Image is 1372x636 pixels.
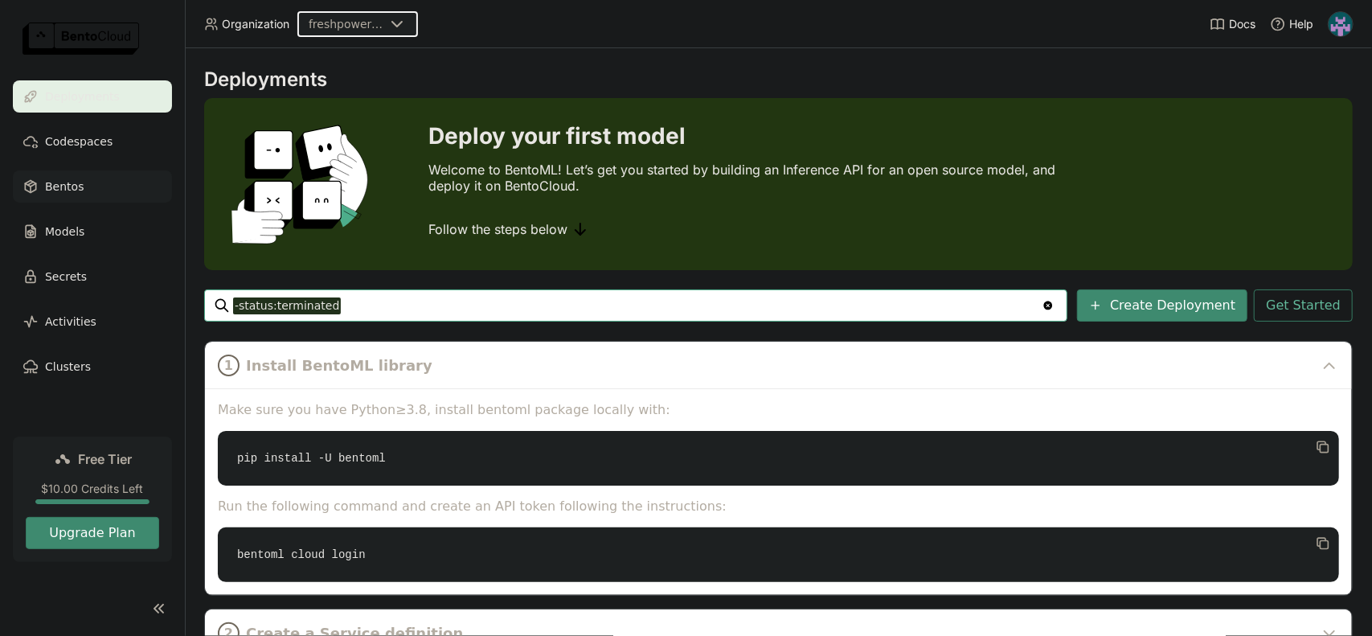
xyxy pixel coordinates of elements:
input: Selected freshpowered. [386,17,387,33]
a: Free Tier$10.00 Credits LeftUpgrade Plan [13,437,172,562]
p: Welcome to BentoML! Let’s get you started by building an Inference API for an open source model, ... [428,162,1063,194]
button: Upgrade Plan [26,517,159,549]
span: Follow the steps below [428,221,567,237]
h3: Deploy your first model [428,123,1063,149]
a: Codespaces [13,125,172,158]
span: Clusters [45,357,91,376]
p: Run the following command and create an API token following the instructions: [218,499,1339,515]
div: Help [1270,16,1313,32]
img: Nikolai Chirkov [1329,12,1353,36]
a: Models [13,215,172,248]
code: bentoml cloud login [218,527,1339,582]
img: cover onboarding [217,124,390,244]
span: Models [45,222,84,241]
i: 1 [218,355,240,376]
div: Deployments [204,68,1353,92]
div: 1Install BentoML library [205,342,1352,389]
span: Free Tier [79,451,133,467]
span: Organization [222,17,289,31]
span: Install BentoML library [246,357,1313,375]
code: pip install -U bentoml [218,431,1339,486]
span: Codespaces [45,132,113,151]
img: logo [23,23,139,55]
span: Docs [1229,17,1255,31]
input: Search [233,293,1042,318]
div: freshpowered [309,16,384,32]
a: Deployments [13,80,172,113]
button: Get Started [1254,289,1353,322]
p: Make sure you have Python≥3.8, install bentoml package locally with: [218,402,1339,418]
svg: Clear value [1042,299,1055,312]
span: Activities [45,312,96,331]
span: Secrets [45,267,87,286]
span: Bentos [45,177,84,196]
a: Clusters [13,351,172,383]
button: Create Deployment [1077,289,1247,322]
span: Help [1289,17,1313,31]
a: Docs [1210,16,1255,32]
span: Deployments [45,87,120,106]
div: $10.00 Credits Left [26,482,159,496]
a: Activities [13,306,172,338]
a: Secrets [13,261,172,293]
a: Bentos [13,170,172,203]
